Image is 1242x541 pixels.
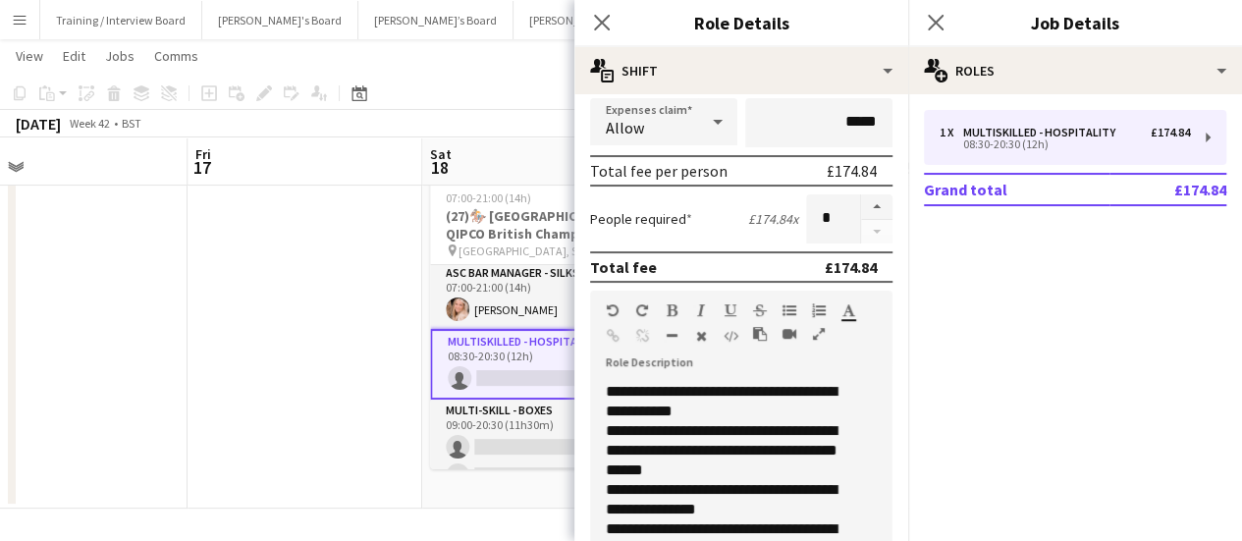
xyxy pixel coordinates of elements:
[459,243,595,258] span: [GEOGRAPHIC_DATA], SL5 7JX
[940,126,963,139] div: 1 x
[446,190,531,205] span: 07:00-21:00 (14h)
[827,161,877,181] div: £174.84
[753,326,767,342] button: Paste as plain text
[694,302,708,318] button: Italic
[590,210,692,228] label: People required
[908,10,1242,35] h3: Job Details
[16,114,61,134] div: [DATE]
[825,257,877,277] div: £174.84
[358,1,513,39] button: [PERSON_NAME]’s Board
[8,43,51,69] a: View
[105,47,135,65] span: Jobs
[1151,126,1190,139] div: £174.84
[202,1,358,39] button: [PERSON_NAME]'s Board
[940,139,1190,149] div: 08:30-20:30 (12h)
[861,194,892,220] button: Increase
[908,47,1242,94] div: Roles
[513,1,662,39] button: [PERSON_NAME] Board
[963,126,1123,139] div: Multiskilled - Hospitality
[97,43,142,69] a: Jobs
[430,179,650,469] app-job-card: 07:00-21:00 (14h)1/27(27)🏇🏼 [GEOGRAPHIC_DATA] - QIPCO British Champions Day [GEOGRAPHIC_DATA], SL...
[812,326,826,342] button: Fullscreen
[63,47,85,65] span: Edit
[783,326,796,342] button: Insert video
[574,47,908,94] div: Shift
[812,302,826,318] button: Ordered List
[783,302,796,318] button: Unordered List
[192,156,211,179] span: 17
[724,302,737,318] button: Underline
[430,145,452,163] span: Sat
[430,262,650,329] app-card-role: ASC Bar Manager - Silks Lawn Cocktail Bar1/107:00-21:00 (14h)[PERSON_NAME]
[924,174,1109,205] td: Grand total
[65,116,114,131] span: Week 42
[841,302,855,318] button: Text Color
[55,43,93,69] a: Edit
[665,302,678,318] button: Bold
[427,156,452,179] span: 18
[590,257,657,277] div: Total fee
[748,210,798,228] div: £174.84 x
[574,10,908,35] h3: Role Details
[665,328,678,344] button: Horizontal Line
[195,145,211,163] span: Fri
[154,47,198,65] span: Comms
[16,47,43,65] span: View
[146,43,206,69] a: Comms
[635,302,649,318] button: Redo
[430,207,650,243] h3: (27)🏇🏼 [GEOGRAPHIC_DATA] - QIPCO British Champions Day
[1109,174,1226,205] td: £174.84
[122,116,141,131] div: BST
[694,328,708,344] button: Clear Formatting
[430,329,650,400] app-card-role: Multiskilled - Hospitality0/108:30-20:30 (12h)
[606,118,644,137] span: Allow
[724,328,737,344] button: HTML Code
[753,302,767,318] button: Strikethrough
[606,302,620,318] button: Undo
[590,161,728,181] div: Total fee per person
[40,1,202,39] button: Training / Interview Board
